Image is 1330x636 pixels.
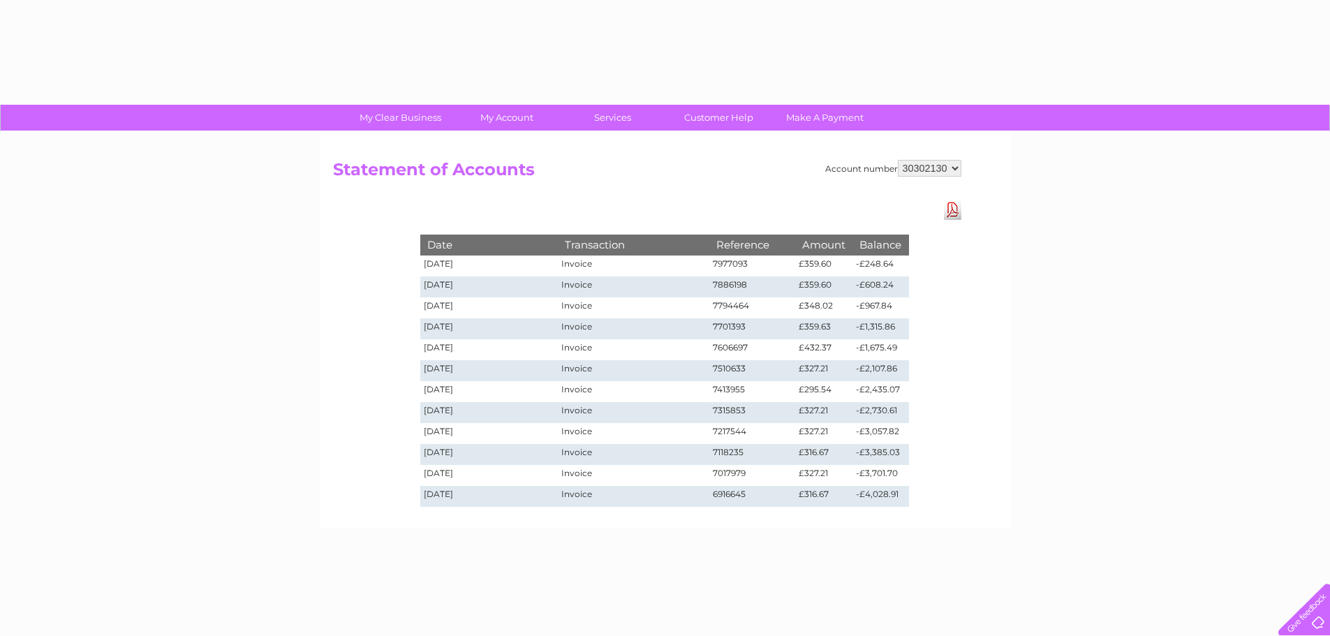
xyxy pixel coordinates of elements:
[420,339,559,360] td: [DATE]
[852,235,908,255] th: Balance
[709,381,796,402] td: 7413955
[558,339,709,360] td: Invoice
[852,360,908,381] td: -£2,107.86
[420,297,559,318] td: [DATE]
[420,444,559,465] td: [DATE]
[558,297,709,318] td: Invoice
[558,486,709,507] td: Invoice
[795,318,852,339] td: £359.63
[852,318,908,339] td: -£1,315.86
[709,235,796,255] th: Reference
[558,465,709,486] td: Invoice
[558,276,709,297] td: Invoice
[661,105,776,131] a: Customer Help
[558,256,709,276] td: Invoice
[795,486,852,507] td: £316.67
[795,339,852,360] td: £432.37
[795,423,852,444] td: £327.21
[795,465,852,486] td: £327.21
[852,444,908,465] td: -£3,385.03
[709,318,796,339] td: 7701393
[420,276,559,297] td: [DATE]
[420,486,559,507] td: [DATE]
[795,235,852,255] th: Amount
[795,256,852,276] td: £359.60
[709,276,796,297] td: 7886198
[795,444,852,465] td: £316.67
[420,318,559,339] td: [DATE]
[852,276,908,297] td: -£608.24
[852,381,908,402] td: -£2,435.07
[555,105,670,131] a: Services
[709,465,796,486] td: 7017979
[852,423,908,444] td: -£3,057.82
[709,339,796,360] td: 7606697
[852,486,908,507] td: -£4,028.91
[709,486,796,507] td: 6916645
[944,200,961,220] a: Download Pdf
[333,160,961,186] h2: Statement of Accounts
[420,381,559,402] td: [DATE]
[420,256,559,276] td: [DATE]
[852,339,908,360] td: -£1,675.49
[709,423,796,444] td: 7217544
[420,402,559,423] td: [DATE]
[795,381,852,402] td: £295.54
[709,360,796,381] td: 7510633
[709,256,796,276] td: 7977093
[825,160,961,177] div: Account number
[420,465,559,486] td: [DATE]
[767,105,882,131] a: Make A Payment
[558,402,709,423] td: Invoice
[558,235,709,255] th: Transaction
[558,318,709,339] td: Invoice
[852,297,908,318] td: -£967.84
[852,402,908,423] td: -£2,730.61
[558,360,709,381] td: Invoice
[795,360,852,381] td: £327.21
[709,297,796,318] td: 7794464
[420,423,559,444] td: [DATE]
[449,105,564,131] a: My Account
[558,381,709,402] td: Invoice
[420,235,559,255] th: Date
[795,297,852,318] td: £348.02
[709,444,796,465] td: 7118235
[852,256,908,276] td: -£248.64
[558,444,709,465] td: Invoice
[709,402,796,423] td: 7315853
[852,465,908,486] td: -£3,701.70
[795,402,852,423] td: £327.21
[420,360,559,381] td: [DATE]
[558,423,709,444] td: Invoice
[343,105,458,131] a: My Clear Business
[795,276,852,297] td: £359.60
